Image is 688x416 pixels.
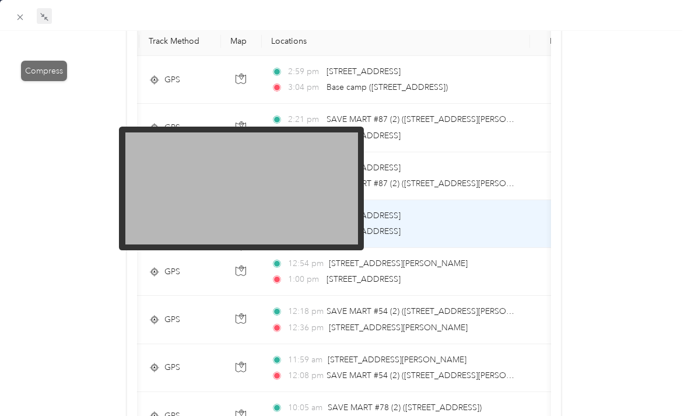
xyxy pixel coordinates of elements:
th: Mileage value [530,27,612,56]
span: SAVE MART #54 (2) ([STREET_ADDRESS][PERSON_NAME]) [327,306,545,316]
div: Compress [21,61,67,81]
td: $2.20 [530,296,612,344]
span: 12:54 pm [288,257,324,270]
td: $1.15 [530,152,612,200]
th: Track Method [139,27,221,56]
span: 1:00 pm [288,273,321,286]
span: GPS [164,361,180,374]
span: GPS [164,313,180,326]
td: $1.21 [530,56,612,104]
span: 3:04 pm [288,81,321,94]
span: [STREET_ADDRESS][PERSON_NAME] [328,355,466,365]
span: [STREET_ADDRESS][PERSON_NAME] [329,323,468,333]
td: $0.96 [530,104,612,152]
span: SAVE MART #87 (2) ([STREET_ADDRESS][PERSON_NAME]) [327,179,545,188]
span: 10:05 am [288,401,322,414]
span: [STREET_ADDRESS] [327,67,401,76]
span: SAVE MART #87 (2) ([STREET_ADDRESS][PERSON_NAME]) [327,114,545,124]
span: 12:36 pm [288,321,324,334]
span: GPS [164,74,180,86]
span: 12:18 pm [288,305,321,318]
span: 2:21 pm [288,113,321,126]
td: $0.76 [530,344,612,392]
span: 2:59 pm [288,65,321,78]
span: 11:59 am [288,354,322,366]
span: 12:08 pm [288,369,321,382]
span: GPS [164,121,180,134]
span: GPS [164,265,180,278]
span: [STREET_ADDRESS][PERSON_NAME] [329,258,468,268]
span: SAVE MART #54 (2) ([STREET_ADDRESS][PERSON_NAME]) [327,370,545,380]
td: $2.73 [530,200,612,248]
img: minimap [125,132,358,244]
span: [STREET_ADDRESS] [327,274,401,284]
th: Map [221,27,262,56]
th: Locations [262,27,530,56]
span: Base camp ([STREET_ADDRESS]) [327,82,448,92]
iframe: Everlance-gr Chat Button Frame [623,351,688,416]
td: $1.27 [530,248,612,296]
span: SAVE MART #78 (2) ([STREET_ADDRESS]) [328,403,482,412]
